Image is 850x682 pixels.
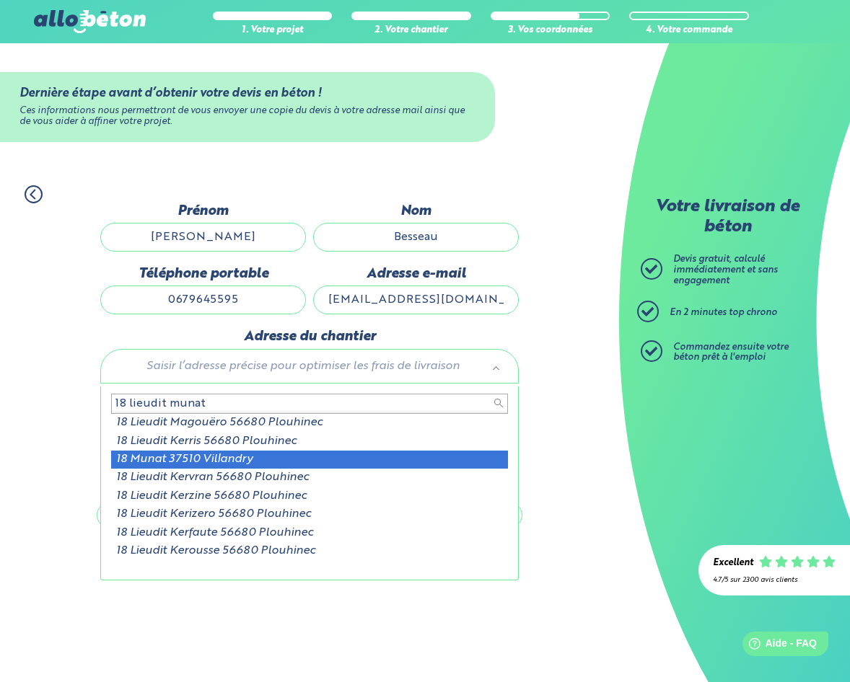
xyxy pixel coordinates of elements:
[111,524,508,542] div: 18 Lieudit Kerfaute 56680 Plouhinec
[111,451,508,469] div: 18 Munat 37510 Villandry
[111,433,508,451] div: 18 Lieudit Kerris 56680 Plouhinec
[111,487,508,505] div: 18 Lieudit Kerzine 56680 Plouhinec
[111,469,508,487] div: 18 Lieudit Kervran 56680 Plouhinec
[111,414,508,432] div: 18 Lieudit Magouëro 56680 Plouhinec
[722,626,834,666] iframe: Help widget launcher
[111,542,508,560] div: 18 Lieudit Kerousse 56680 Plouhinec
[111,505,508,523] div: 18 Lieudit Kerizero 56680 Plouhinec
